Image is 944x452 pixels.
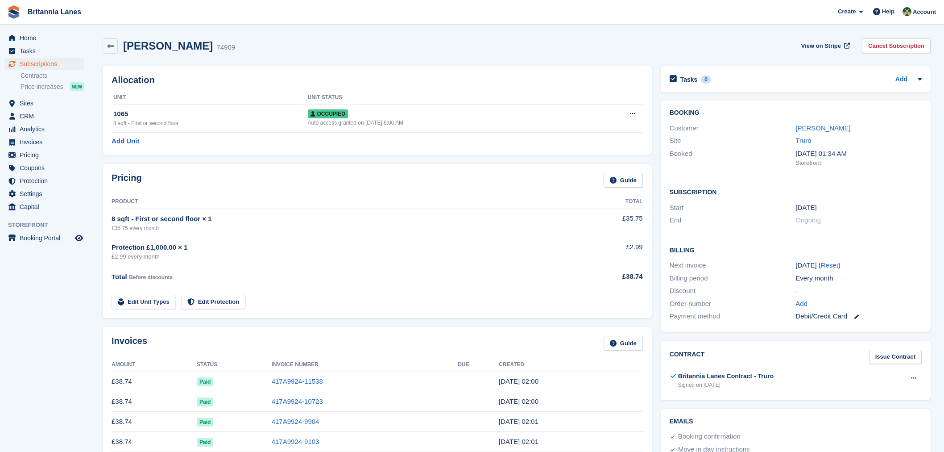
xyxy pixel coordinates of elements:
[670,350,705,364] h2: Contract
[8,221,89,230] span: Storefront
[112,173,142,188] h2: Pricing
[112,91,308,105] th: Unit
[20,97,73,109] span: Sites
[604,173,643,188] a: Guide
[308,119,588,127] div: Auto access granted on [DATE] 6:00 AM
[112,336,147,351] h2: Invoices
[678,372,774,381] div: Britannia Lanes Contract - Truro
[181,295,245,310] a: Edit Protection
[112,195,572,209] th: Product
[272,398,323,405] a: 417A9924-10723
[20,110,73,122] span: CRM
[670,299,796,309] div: Order number
[678,431,741,442] div: Booking confirmation
[4,110,84,122] a: menu
[913,8,936,17] span: Account
[272,418,319,425] a: 417A9924-9904
[123,40,213,52] h2: [PERSON_NAME]
[112,412,197,432] td: £38.74
[308,91,588,105] th: Unit Status
[795,273,922,284] div: Every month
[895,75,907,85] a: Add
[20,123,73,135] span: Analytics
[20,45,73,57] span: Tasks
[680,75,698,84] h2: Tasks
[129,274,173,280] span: Before discounts
[20,149,73,161] span: Pricing
[20,201,73,213] span: Capital
[795,124,850,132] a: [PERSON_NAME]
[112,432,197,452] td: £38.74
[74,233,84,243] a: Preview store
[795,216,821,224] span: Ongoing
[70,82,84,91] div: NEW
[197,438,213,447] span: Paid
[20,32,73,44] span: Home
[197,418,213,427] span: Paid
[499,398,538,405] time: 2025-08-15 01:00:10 UTC
[112,372,197,392] td: £38.74
[795,203,816,213] time: 2025-03-15 01:00:00 UTC
[670,273,796,284] div: Billing period
[4,97,84,109] a: menu
[670,286,796,296] div: Discount
[572,209,643,237] td: £35.75
[903,7,911,16] img: Nathan Kellow
[458,358,499,372] th: Due
[795,149,922,159] div: [DATE] 01:34 AM
[670,245,922,254] h2: Billing
[4,175,84,187] a: menu
[112,392,197,412] td: £38.74
[112,136,139,146] a: Add Unit
[4,32,84,44] a: menu
[112,252,572,261] div: £2.99 every month
[862,38,931,53] a: Cancel Subscription
[670,187,922,196] h2: Subscription
[216,42,235,53] div: 74909
[272,358,458,372] th: Invoice Number
[4,149,84,161] a: menu
[869,350,922,364] a: Issue Contract
[20,232,73,244] span: Booking Portal
[197,398,213,406] span: Paid
[701,75,711,84] div: 0
[113,109,308,119] div: 1065
[838,7,856,16] span: Create
[795,159,922,167] div: Storefront
[20,162,73,174] span: Coupons
[882,7,894,16] span: Help
[112,243,572,253] div: Protection £1,000.00 × 1
[113,119,308,127] div: 8 sqft - First or second floor
[4,162,84,174] a: menu
[24,4,85,19] a: Britannia Lanes
[112,75,643,85] h2: Allocation
[4,232,84,244] a: menu
[272,377,323,385] a: 417A9924-11538
[499,358,643,372] th: Created
[801,42,841,50] span: View on Stripe
[4,136,84,148] a: menu
[21,71,84,80] a: Contracts
[20,136,73,148] span: Invoices
[795,286,922,296] div: -
[795,311,922,322] div: Debit/Credit Card
[795,137,811,144] a: Truro
[572,195,643,209] th: Total
[4,58,84,70] a: menu
[20,58,73,70] span: Subscriptions
[308,109,348,118] span: Occupied
[795,260,922,271] div: [DATE] ( )
[670,109,922,117] h2: Booking
[197,358,272,372] th: Status
[4,45,84,57] a: menu
[112,295,176,310] a: Edit Unit Types
[572,237,643,266] td: £2.99
[670,311,796,322] div: Payment method
[821,261,838,269] a: Reset
[798,38,852,53] a: View on Stripe
[272,438,319,445] a: 417A9924-9103
[499,377,538,385] time: 2025-09-15 01:00:47 UTC
[112,358,197,372] th: Amount
[678,381,774,389] div: Signed on [DATE]
[670,149,796,167] div: Booked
